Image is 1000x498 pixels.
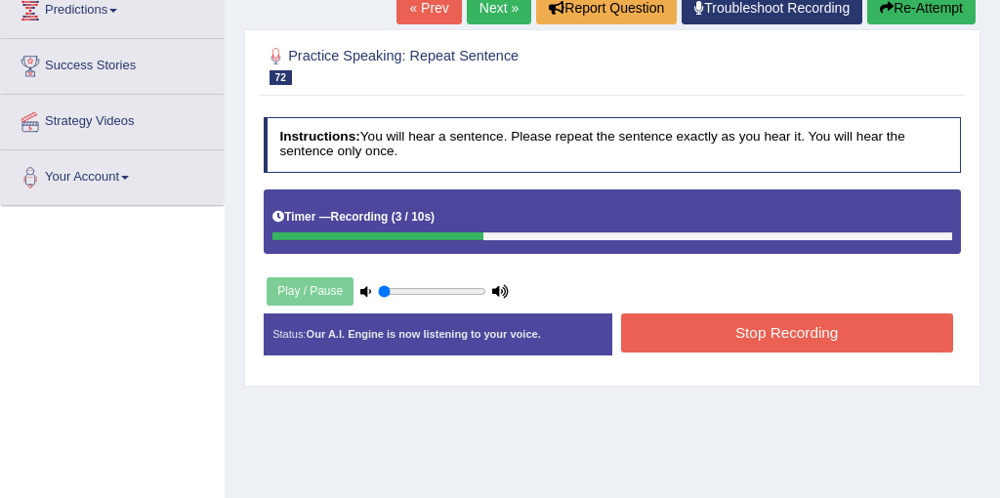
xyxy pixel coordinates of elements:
[272,211,435,224] h5: Timer —
[396,210,431,224] b: 3 / 10s
[331,210,389,224] b: Recording
[279,129,359,144] b: Instructions:
[270,70,292,85] span: 72
[264,313,612,356] div: Status:
[1,95,224,144] a: Strategy Videos
[264,44,696,85] h2: Practice Speaking: Repeat Sentence
[264,117,962,173] h4: You will hear a sentence. Please repeat the sentence exactly as you hear it. You will hear the se...
[1,150,224,199] a: Your Account
[431,210,435,224] b: )
[621,313,953,352] button: Stop Recording
[1,39,224,88] a: Success Stories
[307,328,541,340] strong: Our A.I. Engine is now listening to your voice.
[392,210,396,224] b: (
